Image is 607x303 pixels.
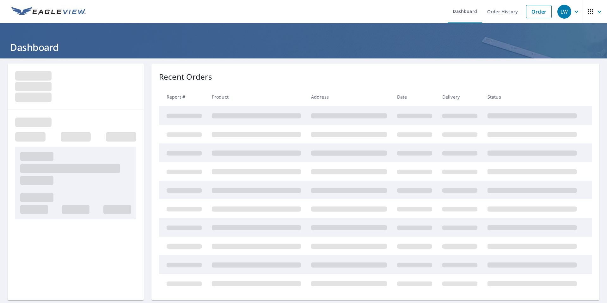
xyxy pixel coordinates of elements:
img: EV Logo [11,7,86,16]
p: Recent Orders [159,71,212,82]
th: Address [306,88,392,106]
a: Order [526,5,552,18]
th: Product [207,88,306,106]
th: Date [392,88,437,106]
th: Report # [159,88,207,106]
th: Delivery [437,88,482,106]
h1: Dashboard [8,41,599,54]
div: LW [557,5,571,19]
th: Status [482,88,582,106]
